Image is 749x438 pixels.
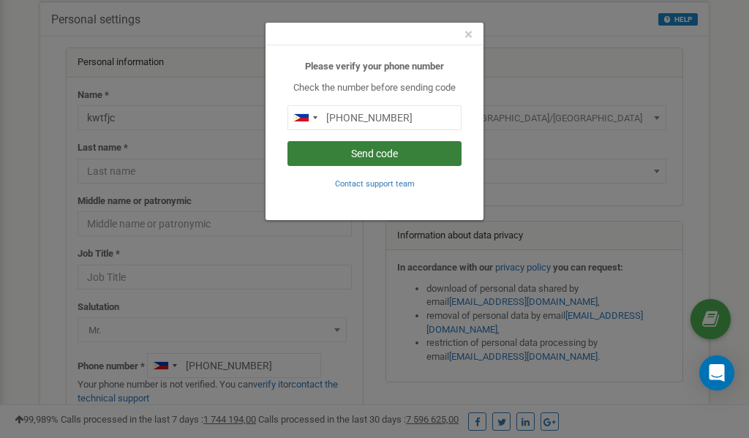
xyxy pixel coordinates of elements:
[464,27,473,42] button: Close
[335,179,415,189] small: Contact support team
[287,105,462,130] input: 0905 123 4567
[287,141,462,166] button: Send code
[288,106,322,129] div: Telephone country code
[335,178,415,189] a: Contact support team
[287,81,462,95] p: Check the number before sending code
[464,26,473,43] span: ×
[305,61,444,72] b: Please verify your phone number
[699,355,734,390] div: Open Intercom Messenger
